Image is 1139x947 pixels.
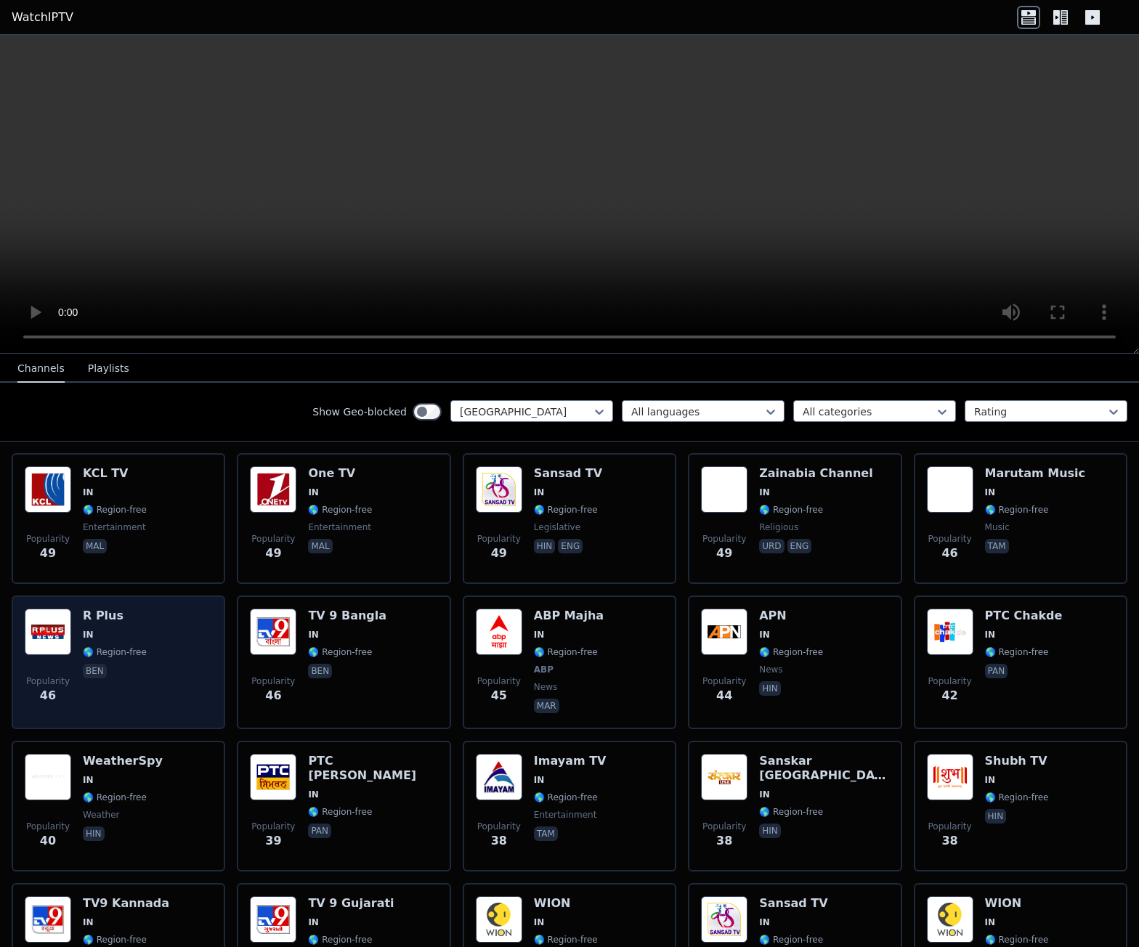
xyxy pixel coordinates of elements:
[476,609,522,655] img: ABP Majha
[308,629,319,641] span: IN
[534,521,580,533] span: legislative
[83,629,94,641] span: IN
[701,896,747,943] img: Sansad TV
[928,533,972,545] span: Popularity
[985,916,996,928] span: IN
[941,832,957,850] span: 38
[308,539,332,553] p: mal
[308,646,372,658] span: 🌎 Region-free
[83,466,147,481] h6: KCL TV
[83,664,107,678] p: ben
[759,789,770,800] span: IN
[534,754,607,768] h6: Imayam TV
[40,687,56,704] span: 46
[534,487,545,498] span: IN
[476,896,522,943] img: WION
[251,675,295,687] span: Popularity
[985,609,1063,623] h6: PTC Chakde
[25,896,71,943] img: TV9 Kannada
[941,687,957,704] span: 42
[83,916,94,928] span: IN
[534,934,598,946] span: 🌎 Region-free
[558,539,583,553] p: eng
[534,664,554,675] span: ABP
[927,609,973,655] img: PTC Chakde
[759,916,770,928] span: IN
[534,629,545,641] span: IN
[927,754,973,800] img: Shubh TV
[83,609,147,623] h6: R Plus
[985,521,1010,533] span: music
[701,609,747,655] img: APN
[759,487,770,498] span: IN
[308,487,319,498] span: IN
[491,545,507,562] span: 49
[534,896,598,911] h6: WION
[83,934,147,946] span: 🌎 Region-free
[534,609,604,623] h6: ABP Majha
[716,832,732,850] span: 38
[928,675,972,687] span: Popularity
[308,896,394,911] h6: TV 9 Gujarati
[308,824,331,838] p: pan
[83,754,163,768] h6: WeatherSpy
[759,539,784,553] p: urd
[88,355,129,383] button: Playlists
[83,539,107,553] p: mal
[476,466,522,513] img: Sansad TV
[985,792,1049,803] span: 🌎 Region-free
[759,629,770,641] span: IN
[308,934,372,946] span: 🌎 Region-free
[759,504,823,516] span: 🌎 Region-free
[265,545,281,562] span: 49
[534,809,597,821] span: entertainment
[312,405,407,419] label: Show Geo-blocked
[985,539,1009,553] p: tam
[927,466,973,513] img: Marutam Music
[491,832,507,850] span: 38
[251,821,295,832] span: Popularity
[702,533,746,545] span: Popularity
[308,504,372,516] span: 🌎 Region-free
[985,896,1049,911] h6: WION
[716,687,732,704] span: 44
[308,806,372,818] span: 🌎 Region-free
[759,934,823,946] span: 🌎 Region-free
[985,664,1008,678] p: pan
[534,504,598,516] span: 🌎 Region-free
[17,355,65,383] button: Channels
[985,934,1049,946] span: 🌎 Region-free
[308,521,371,533] span: entertainment
[702,675,746,687] span: Popularity
[985,809,1007,824] p: hin
[308,754,437,783] h6: PTC [PERSON_NAME]
[701,754,747,800] img: Sanskar USA
[716,545,732,562] span: 49
[476,754,522,800] img: Imayam TV
[250,466,296,513] img: One TV
[759,609,823,623] h6: APN
[25,466,71,513] img: KCL TV
[477,533,521,545] span: Popularity
[985,646,1049,658] span: 🌎 Region-free
[534,792,598,803] span: 🌎 Region-free
[83,792,147,803] span: 🌎 Region-free
[759,646,823,658] span: 🌎 Region-free
[759,466,872,481] h6: Zainabia Channel
[308,789,319,800] span: IN
[985,504,1049,516] span: 🌎 Region-free
[534,539,556,553] p: hin
[26,533,70,545] span: Popularity
[927,896,973,943] img: WION
[759,521,798,533] span: religious
[759,681,781,696] p: hin
[701,466,747,513] img: Zainabia Channel
[250,609,296,655] img: TV 9 Bangla
[12,9,73,26] a: WatchIPTV
[534,646,598,658] span: 🌎 Region-free
[534,699,559,713] p: mar
[787,539,812,553] p: eng
[250,754,296,800] img: PTC Simran
[534,826,558,841] p: tam
[759,806,823,818] span: 🌎 Region-free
